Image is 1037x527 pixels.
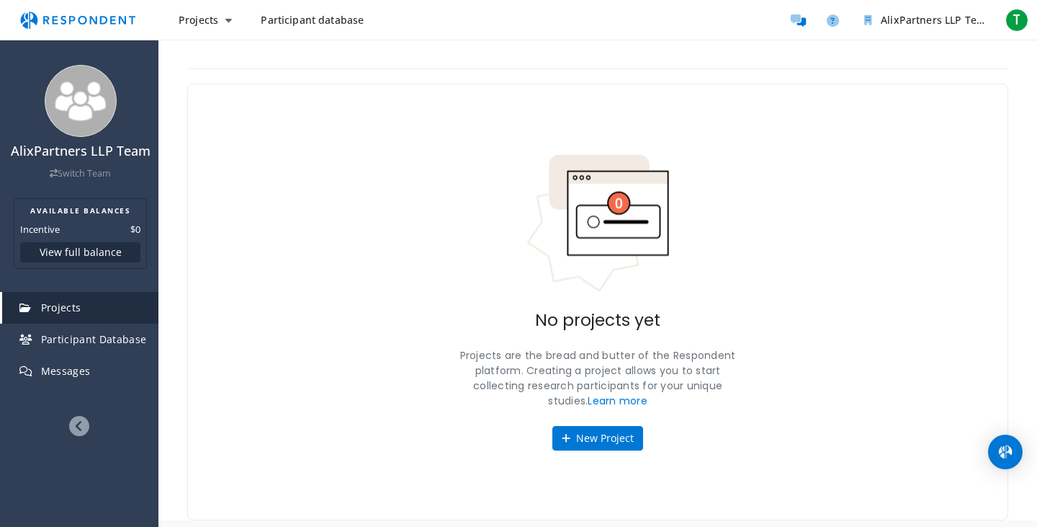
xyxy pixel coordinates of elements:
section: Balance summary [14,198,147,269]
span: Participant Database [41,332,147,346]
button: Projects [167,7,243,33]
a: Help and support [818,6,847,35]
div: Open Intercom Messenger [988,435,1023,469]
a: Message participants [784,6,812,35]
h4: AlixPartners LLP Team [9,144,151,159]
h2: No projects yet [535,311,660,331]
img: team_avatar_256.png [45,65,117,137]
p: Projects are the bread and butter of the Respondent platform. Creating a project allows you to st... [454,348,742,409]
img: respondent-logo.png [12,6,144,34]
span: Projects [179,13,218,27]
span: Messages [41,364,91,378]
button: AlixPartners LLP Team [853,7,997,33]
span: AlixPartners LLP Team [881,13,992,27]
button: T [1002,7,1031,33]
button: View full balance [20,242,140,262]
span: Participant database [261,13,364,27]
span: Projects [41,301,81,314]
dt: Incentive [20,222,60,236]
a: Participant database [249,7,375,33]
h2: AVAILABLE BALANCES [20,205,140,216]
a: Learn more [588,394,647,408]
img: No projects indicator [526,154,670,293]
dd: $0 [130,222,140,236]
button: New Project [552,426,643,451]
a: Switch Team [50,167,111,180]
span: T [1005,9,1028,32]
